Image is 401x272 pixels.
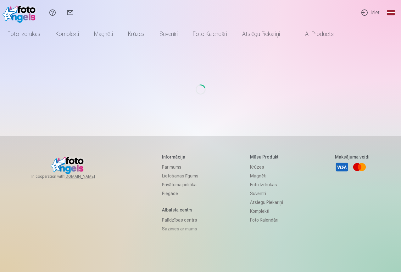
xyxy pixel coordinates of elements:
a: Palīdzības centrs [162,216,198,224]
a: Komplekti [48,25,86,43]
a: Suvenīri [250,189,283,198]
a: Mastercard [353,160,366,174]
a: Piegāde [162,189,198,198]
a: [DOMAIN_NAME] [64,174,110,179]
h5: Atbalsta centrs [162,207,198,213]
a: Privātuma politika [162,180,198,189]
h5: Maksājuma veidi [335,154,370,160]
a: Magnēti [86,25,120,43]
a: Visa [335,160,349,174]
a: Atslēgu piekariņi [235,25,287,43]
a: Krūzes [250,163,283,171]
img: /fa1 [3,3,39,23]
a: Magnēti [250,171,283,180]
a: Atslēgu piekariņi [250,198,283,207]
a: Par mums [162,163,198,171]
a: Lietošanas līgums [162,171,198,180]
a: Krūzes [120,25,152,43]
h5: Informācija [162,154,198,160]
a: All products [287,25,341,43]
a: Foto kalendāri [185,25,235,43]
a: Suvenīri [152,25,185,43]
a: Sazinies ar mums [162,224,198,233]
a: Komplekti [250,207,283,216]
span: In cooperation with [31,174,110,179]
a: Foto izdrukas [250,180,283,189]
a: Foto kalendāri [250,216,283,224]
h5: Mūsu produkti [250,154,283,160]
